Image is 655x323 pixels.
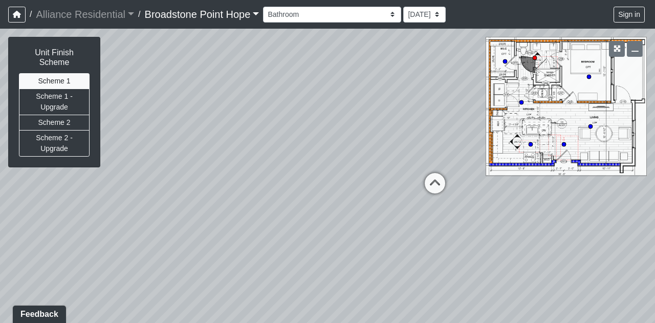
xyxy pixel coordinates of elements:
iframe: Ybug feedback widget [8,303,68,323]
button: Scheme 2 - Upgrade [19,130,90,157]
a: Broadstone Point Hope [145,4,259,25]
a: Alliance Residential [36,4,134,25]
button: Sign in [614,7,645,23]
button: Scheme 2 [19,115,90,131]
button: Scheme 1 - Upgrade [19,89,90,115]
button: Scheme 1 [19,73,90,89]
span: / [134,4,144,25]
h6: Unit Finish Scheme [19,48,90,67]
span: / [26,4,36,25]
